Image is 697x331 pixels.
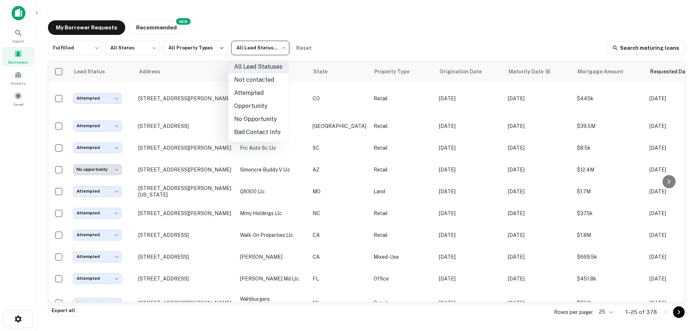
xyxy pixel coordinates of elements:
[228,60,288,73] li: All Lead Statuses
[228,126,288,139] li: Bad Contact Info
[228,73,288,86] li: Not contacted
[228,100,288,113] li: Opportunity
[228,113,288,126] li: No Opportunity
[228,86,288,100] li: Attempted
[661,273,697,308] iframe: Chat Widget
